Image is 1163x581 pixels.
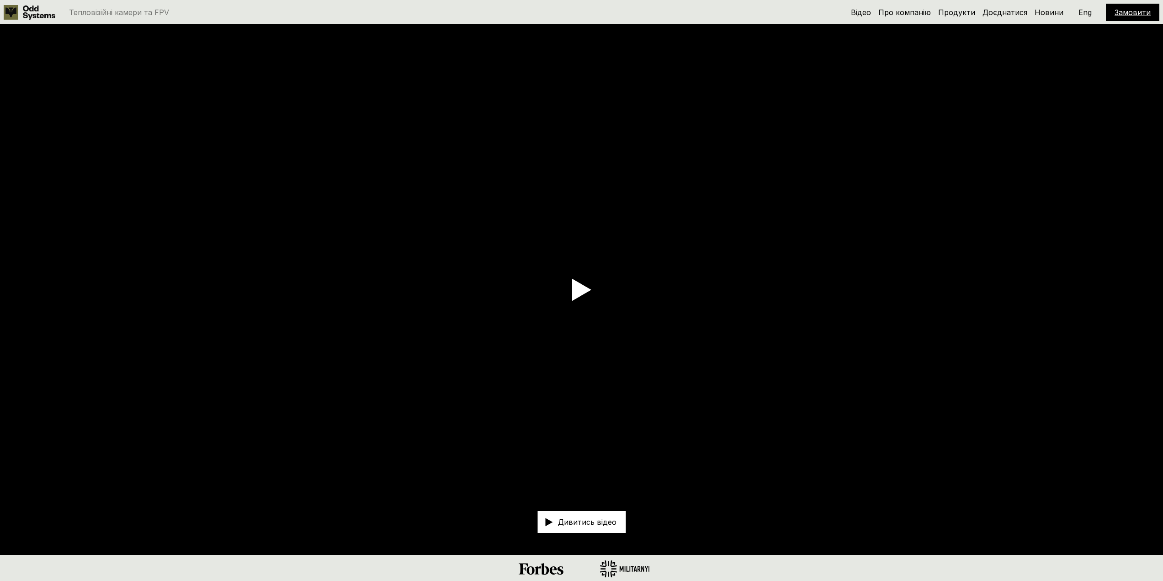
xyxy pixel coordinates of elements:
[878,8,931,17] a: Про компанію
[1115,8,1151,17] a: Замовити
[982,8,1027,17] a: Доєднатися
[69,9,169,16] p: Тепловізійні камери та FPV
[1035,8,1063,17] a: Новини
[851,8,871,17] a: Відео
[558,519,616,526] p: Дивитись відео
[1078,9,1092,16] p: Eng
[938,8,975,17] a: Продукти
